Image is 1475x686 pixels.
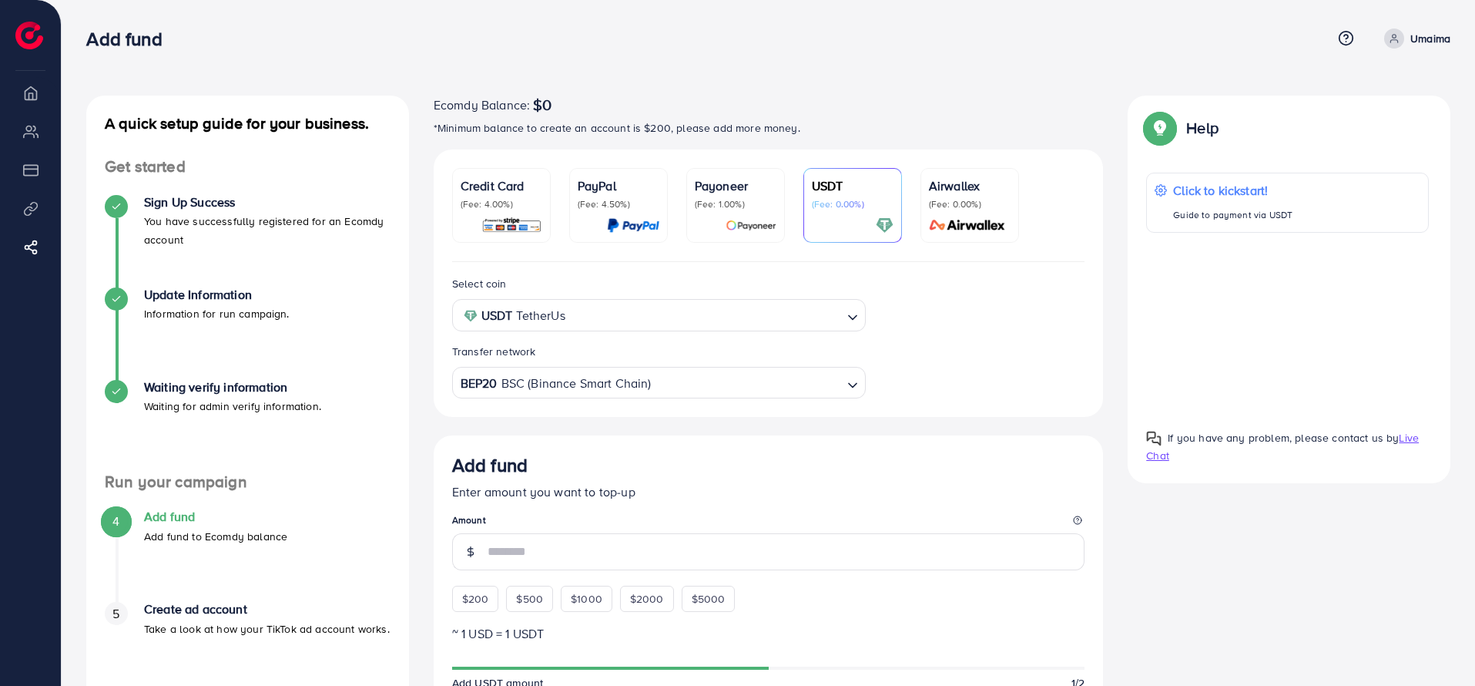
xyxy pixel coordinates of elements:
img: card [726,217,776,234]
span: If you have any problem, please contact us by [1168,430,1399,446]
img: card [924,217,1011,234]
div: Search for option [452,299,866,331]
p: Click to kickstart! [1173,181,1292,200]
span: $500 [516,591,543,607]
img: Popup guide [1146,431,1162,446]
p: Enter amount you want to top-up [452,483,1085,501]
h4: Create ad account [144,602,390,617]
span: BSC (Binance Smart Chain) [501,372,652,395]
li: Waiting verify information [86,380,409,472]
p: PayPal [578,177,659,195]
img: coin [464,309,478,323]
img: Popup guide [1146,114,1174,142]
h4: A quick setup guide for your business. [86,114,409,133]
p: Take a look at how your TikTok ad account works. [144,620,390,638]
span: $0 [533,96,551,114]
strong: USDT [481,304,513,327]
p: ~ 1 USD = 1 USDT [452,624,1085,643]
p: Information for run campaign. [144,304,290,323]
h4: Get started [86,157,409,177]
input: Search for option [653,372,841,395]
a: Umaima [1378,29,1450,49]
h4: Sign Up Success [144,195,391,210]
p: Guide to payment via USDT [1173,206,1292,224]
h4: Add fund [144,509,287,524]
img: card [607,217,659,234]
p: (Fee: 1.00%) [695,198,776,210]
p: USDT [812,177,893,195]
span: $1000 [571,591,602,607]
legend: Amount [452,513,1085,533]
p: *Minimum balance to create an account is $200, please add more money. [434,119,1104,137]
span: 5 [112,605,119,623]
h4: Run your campaign [86,472,409,492]
p: Payoneer [695,177,776,195]
h3: Add fund [452,454,528,476]
span: $5000 [692,591,726,607]
strong: BEP20 [461,372,498,395]
span: 4 [112,513,119,530]
p: (Fee: 0.00%) [929,198,1011,210]
img: card [876,217,893,234]
input: Search for option [570,304,841,328]
label: Select coin [452,276,507,291]
p: (Fee: 0.00%) [812,198,893,210]
span: $200 [462,591,489,607]
p: Help [1186,119,1219,137]
span: TetherUs [516,304,565,327]
li: Update Information [86,288,409,380]
p: Add fund to Ecomdy balance [144,527,287,546]
img: logo [15,22,43,49]
h4: Update Information [144,288,290,302]
iframe: Chat [1410,617,1463,674]
img: card [481,217,542,234]
h4: Waiting verify information [144,380,321,395]
span: $2000 [630,591,664,607]
div: Search for option [452,367,866,398]
label: Transfer network [452,344,536,359]
h3: Add fund [86,28,174,50]
li: Add fund [86,509,409,602]
p: Waiting for admin verify information. [144,397,321,415]
span: Ecomdy Balance: [434,96,530,114]
p: Airwallex [929,177,1011,195]
p: (Fee: 4.50%) [578,198,659,210]
p: Credit Card [461,177,542,195]
p: You have successfully registered for an Ecomdy account [144,212,391,249]
li: Sign Up Success [86,195,409,288]
p: Umaima [1410,29,1450,48]
p: (Fee: 4.00%) [461,198,542,210]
